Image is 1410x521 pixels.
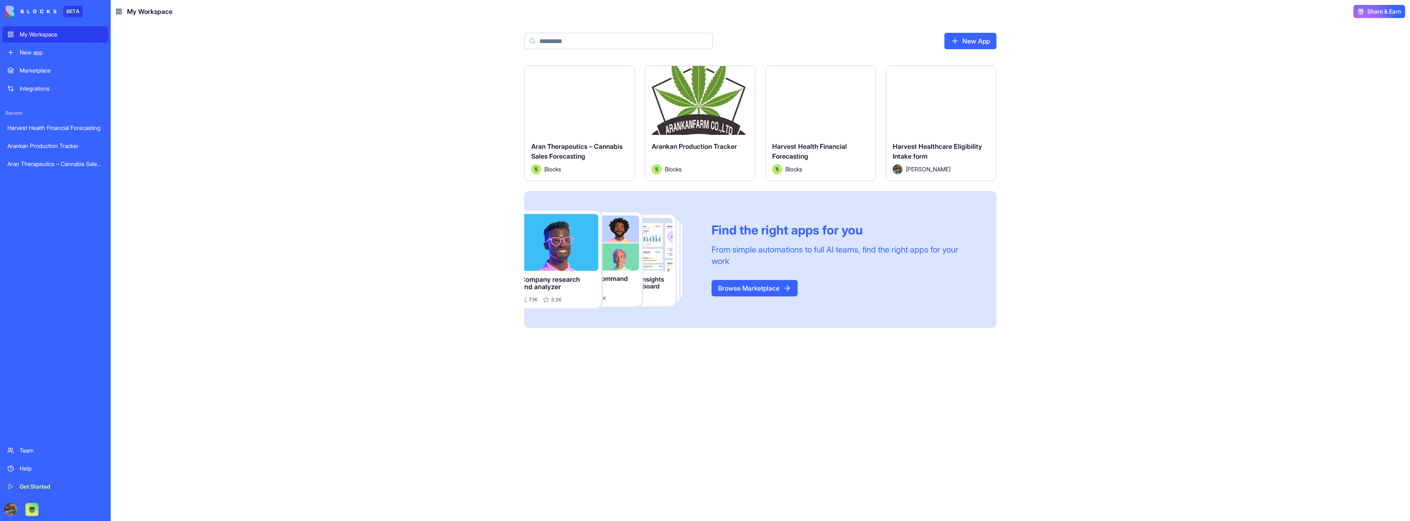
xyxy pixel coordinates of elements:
[665,165,682,173] span: Blocks
[906,165,951,173] span: [PERSON_NAME]
[1367,7,1401,16] span: Share & Earn
[765,66,876,181] a: Harvest Health Financial ForecastingAvatarBlocks
[645,66,755,181] a: Arankan Production TrackerAvatarBlocks
[63,6,83,17] div: BETA
[531,142,623,160] span: Aran Therapeutics – Cannabis Sales Forecasting
[2,80,108,97] a: Integrations
[127,7,173,16] span: My Workspace
[2,478,108,495] a: Get Started
[20,66,103,75] div: Marketplace
[20,482,103,491] div: Get Started
[4,503,17,516] img: ACg8ocLckqTCADZMVyP0izQdSwexkWcE6v8a1AEXwgvbafi3xFy3vSx8=s96-c
[7,142,103,150] div: Arankan Production Tracker
[652,164,662,174] img: Avatar
[524,66,635,181] a: Aran Therapeutics – Cannabis Sales ForecastingAvatarBlocks
[6,6,83,17] a: BETA
[712,244,977,267] div: From simple automations to full AI teams, find the right apps for your work
[20,446,103,455] div: Team
[886,66,996,181] a: Harvest Healthcare Eligibility Intake formAvatar[PERSON_NAME]
[2,138,108,154] a: Arankan Production Tracker
[772,164,782,174] img: Avatar
[2,442,108,459] a: Team
[652,142,737,150] span: Arankan Production Tracker
[785,165,802,173] span: Blocks
[772,142,847,160] span: Harvest Health Financial Forecasting
[531,164,541,174] img: Avatar
[544,165,561,173] span: Blocks
[2,44,108,61] a: New app
[20,30,103,39] div: My Workspace
[7,160,103,168] div: Aran Therapeutics – Cannabis Sales Forecasting
[20,84,103,93] div: Integrations
[2,62,108,79] a: Marketplace
[6,6,57,17] img: logo
[2,460,108,477] a: Help
[712,280,798,296] a: Browse Marketplace
[2,156,108,172] a: Aran Therapeutics – Cannabis Sales Forecasting
[712,223,977,237] div: Find the right apps for you
[1353,5,1405,18] button: Share & Earn
[2,26,108,43] a: My Workspace
[20,464,103,473] div: Help
[524,211,698,309] img: Frame_181_egmpey.png
[944,33,996,49] a: New App
[893,142,982,160] span: Harvest Healthcare Eligibility Intake form
[7,124,103,132] div: Harvest Health Financial Forecasting
[893,164,903,174] img: Avatar
[2,120,108,136] a: Harvest Health Financial Forecasting
[2,110,108,116] span: Recent
[20,48,103,57] div: New app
